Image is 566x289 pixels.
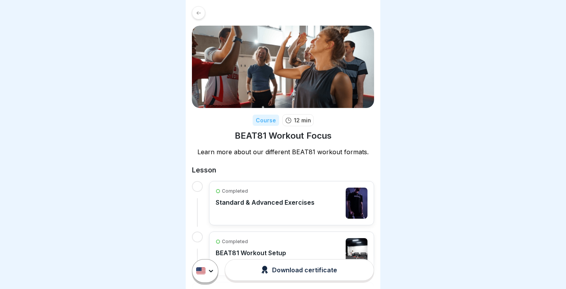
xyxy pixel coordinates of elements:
[216,249,286,257] p: BEAT81 Workout Setup
[196,268,206,275] img: us.svg
[216,238,367,269] a: CompletedBEAT81 Workout Setup
[192,26,374,108] img: y9fc2hljz12hjpqmn0lgbk2p.png
[235,130,332,141] h1: BEAT81 Workout Focus
[216,198,315,206] p: Standard & Advanced Exercises
[253,115,279,126] div: Course
[192,148,374,156] p: Learn more about our different BEAT81 workout formats.
[225,259,374,281] button: Download certificate
[261,266,337,274] div: Download certificate
[346,188,367,219] img: clwqaxbde00003b78a6za28ty.jpg
[294,116,311,124] p: 12 min
[346,238,367,269] img: cljrv7g6o05mqeu013nr3z7j5.jpg
[222,238,248,245] p: Completed
[216,188,367,219] a: CompletedStandard & Advanced Exercises
[222,188,248,195] p: Completed
[192,165,374,175] h2: Lesson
